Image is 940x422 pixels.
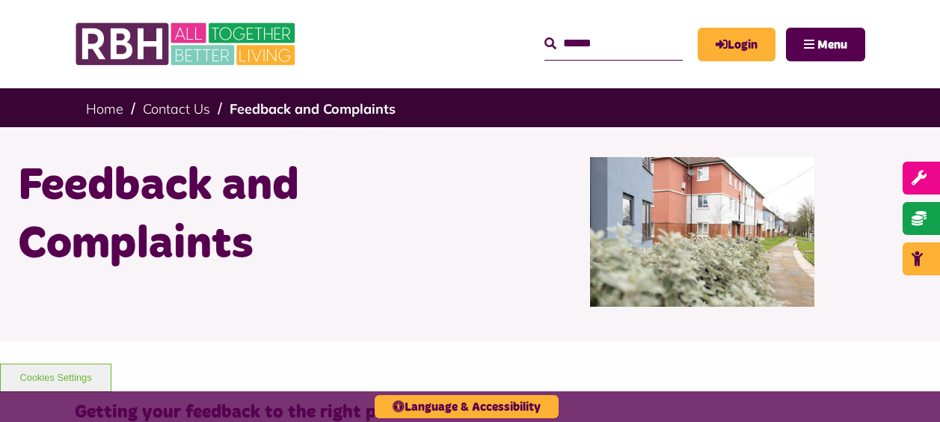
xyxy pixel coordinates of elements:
a: Home [86,100,123,117]
span: Menu [817,39,847,51]
button: Navigation [786,28,865,61]
iframe: Netcall Web Assistant for live chat [873,355,940,422]
a: Contact Us [143,100,210,117]
img: RBH [75,15,299,73]
a: Feedback and Complaints [230,100,396,117]
button: Language & Accessibility [375,395,559,418]
h1: Feedback and Complaints [18,157,459,274]
a: MyRBH [698,28,775,61]
img: SAZMEDIA RBH 22FEB24 97 [590,157,814,307]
